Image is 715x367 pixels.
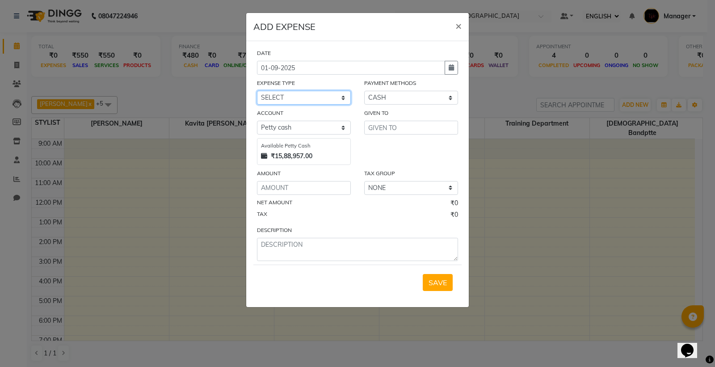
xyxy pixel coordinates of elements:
label: DESCRIPTION [257,226,292,234]
iframe: chat widget [677,331,706,358]
button: SAVE [423,274,453,291]
label: EXPENSE TYPE [257,79,295,87]
label: ACCOUNT [257,109,283,117]
label: PAYMENT METHODS [364,79,416,87]
label: NET AMOUNT [257,198,292,207]
span: × [455,19,462,32]
strong: ₹15,88,957.00 [271,152,312,161]
h5: ADD EXPENSE [253,20,315,34]
div: Available Petty Cash [261,142,347,150]
label: TAX GROUP [364,169,395,177]
input: AMOUNT [257,181,351,195]
label: GIVEN TO [364,109,388,117]
label: TAX [257,210,267,218]
label: DATE [257,49,271,57]
input: GIVEN TO [364,121,458,135]
span: SAVE [429,278,447,287]
span: ₹0 [450,198,458,210]
button: Close [448,13,469,38]
span: ₹0 [450,210,458,222]
label: AMOUNT [257,169,281,177]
